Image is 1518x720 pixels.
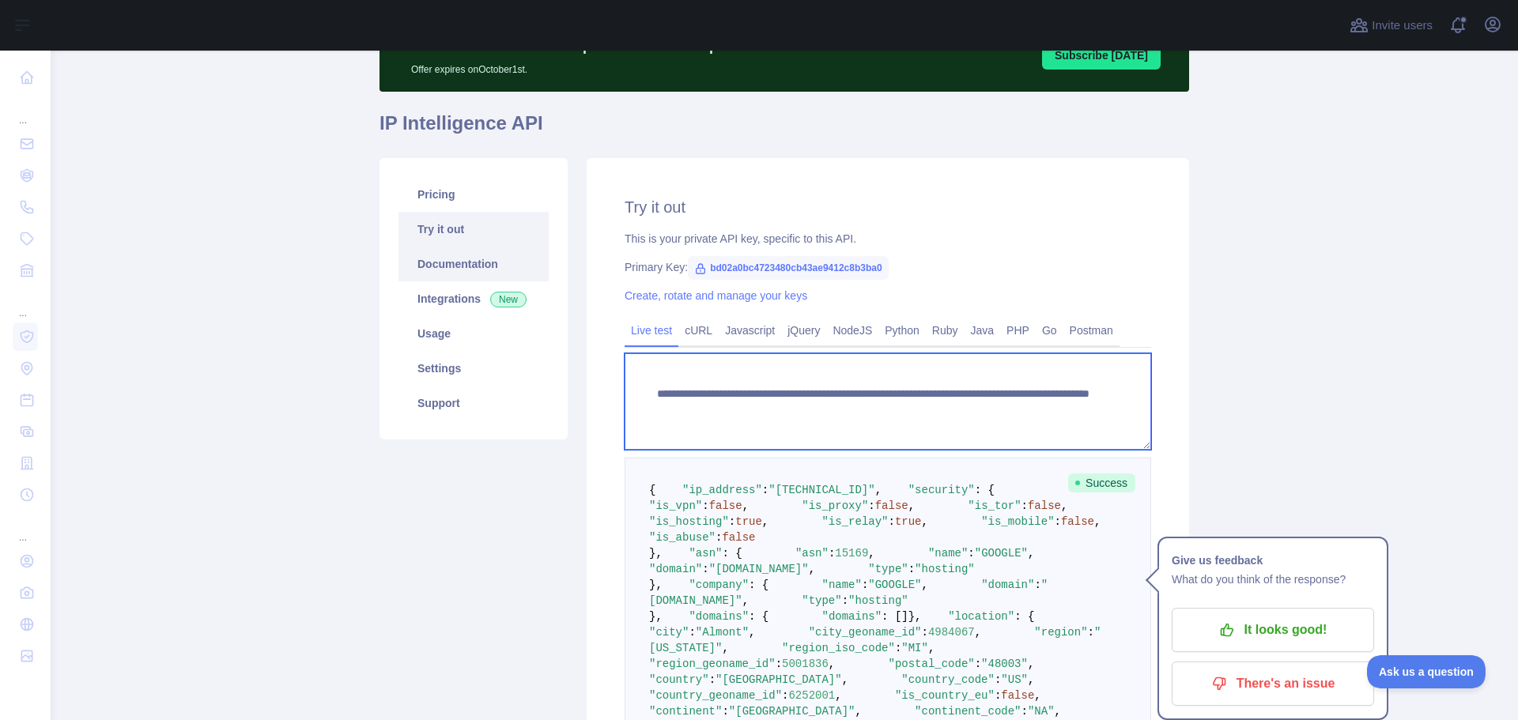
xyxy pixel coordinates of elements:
p: What do you think of the response? [1172,570,1374,589]
span: "is_proxy" [802,499,868,512]
span: "name" [821,579,861,591]
span: "country" [649,673,709,686]
span: "company" [689,579,749,591]
span: false [722,531,755,544]
span: Success [1068,473,1135,492]
a: Ruby [926,318,965,343]
span: }, [649,579,663,591]
span: , [1028,547,1034,560]
span: : [829,547,835,560]
a: Live test [625,318,678,343]
a: NodeJS [826,318,878,343]
span: : [868,499,874,512]
span: "is_country_eu" [895,689,995,702]
span: , [1055,705,1061,718]
span: "region_geoname_id" [649,658,776,670]
a: PHP [1000,318,1036,343]
h1: IP Intelligence API [379,111,1189,149]
div: Primary Key: [625,259,1151,275]
a: Pricing [398,177,549,212]
span: "GOOGLE" [868,579,921,591]
span: "48003" [981,658,1028,670]
span: , [1094,515,1101,528]
a: Documentation [398,247,549,281]
a: jQuery [781,318,826,343]
span: "continent" [649,705,722,718]
span: "region_iso_code" [782,642,895,654]
a: Try it out [398,212,549,247]
span: "asn" [689,547,722,560]
span: : [716,531,722,544]
span: "security" [908,484,975,496]
span: "is_relay" [821,515,888,528]
span: false [875,499,908,512]
a: Python [878,318,926,343]
span: "country_geoname_id" [649,689,782,702]
div: This is your private API key, specific to this API. [625,231,1151,247]
span: "[GEOGRAPHIC_DATA]" [729,705,855,718]
span: "type" [868,563,908,575]
a: Settings [398,351,549,386]
span: "Almont" [696,626,749,639]
span: "hosting" [915,563,975,575]
span: : [1021,499,1028,512]
span: true [735,515,762,528]
h2: Try it out [625,196,1151,218]
span: : [995,673,1001,686]
span: , [868,547,874,560]
span: : { [1014,610,1034,623]
span: : [722,705,728,718]
span: 5001836 [782,658,829,670]
span: New [490,292,527,307]
span: "is_hosting" [649,515,729,528]
p: There's an issue [1184,670,1362,697]
span: 6252001 [788,689,835,702]
a: Go [1036,318,1063,343]
button: Subscribe [DATE] [1042,41,1161,70]
span: : [729,515,735,528]
span: : [762,484,768,496]
span: : [888,515,894,528]
span: "region" [1034,626,1087,639]
span: , [749,626,755,639]
a: Integrations New [398,281,549,316]
span: : [908,563,915,575]
span: : [702,499,708,512]
p: It looks good! [1184,616,1362,643]
span: "NA" [1028,705,1055,718]
span: : [] [882,610,908,623]
span: "domains" [689,610,749,623]
span: : [1021,705,1028,718]
span: bd02a0bc4723480cb43ae9412c8b3ba0 [688,256,889,280]
span: "is_vpn" [649,499,702,512]
span: : [922,626,928,639]
span: "domain" [981,579,1034,591]
span: , [762,515,768,528]
span: "ip_address" [682,484,762,496]
span: , [908,499,915,512]
span: , [829,658,835,670]
span: "[TECHNICAL_ID]" [768,484,874,496]
span: : [1055,515,1061,528]
span: , [842,673,848,686]
a: Support [398,386,549,420]
span: 15169 [835,547,868,560]
div: ... [13,512,38,544]
span: "location" [948,610,1014,623]
span: : [995,689,1001,702]
span: Invite users [1372,17,1433,35]
span: , [1028,658,1034,670]
span: : [702,563,708,575]
span: : [1034,579,1040,591]
span: : [862,579,868,591]
span: : [782,689,788,702]
a: Create, rotate and manage your keys [625,289,807,302]
span: }, [649,610,663,623]
span: "asn" [795,547,829,560]
span: "type" [802,594,841,607]
span: , [855,705,861,718]
iframe: Toggle Customer Support [1367,655,1486,688]
span: "is_mobile" [981,515,1054,528]
span: "[GEOGRAPHIC_DATA]" [716,673,842,686]
span: , [922,515,928,528]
